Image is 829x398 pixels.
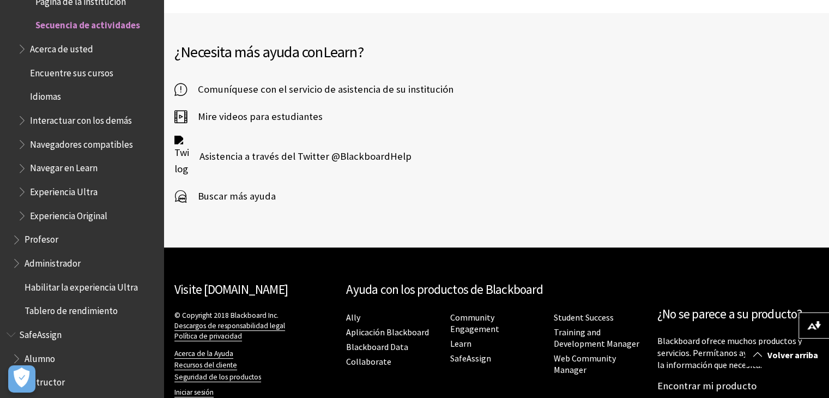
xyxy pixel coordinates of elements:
[346,280,646,299] h2: Ayuda con los productos de Blackboard
[174,360,237,370] a: Recursos del cliente
[174,40,497,63] h2: ¿Necesita más ayuda con ?
[174,372,261,382] a: Seguridad de los productos
[554,353,616,376] a: Web Community Manager
[174,136,412,177] a: Twitter logo Asistencia a través del Twitter @BlackboardHelp
[745,345,829,365] a: Volver arriba
[187,188,276,204] span: Buscar más ayuda
[346,327,429,338] a: Aplicación Blackboard
[25,254,81,269] span: Administrador
[19,325,62,340] span: SafeAssign
[30,88,61,102] span: Idiomas
[346,356,391,367] a: Collaborate
[30,183,98,197] span: Experiencia Ultra
[174,136,189,177] img: Twitter logo
[25,373,65,388] span: Instructor
[554,312,614,323] a: Student Success
[30,64,113,79] span: Encuentre sus cursos
[346,312,360,323] a: Ally
[30,40,93,55] span: Acerca de usted
[30,111,132,126] span: Interactuar con los demás
[174,331,242,341] a: Política de privacidad
[187,108,323,125] span: Mire videos para estudiantes
[174,281,288,297] a: Visite [DOMAIN_NAME]
[25,231,58,245] span: Profesor
[30,207,107,221] span: Experiencia Original
[189,148,412,165] span: Asistencia a través del Twitter @BlackboardHelp
[30,159,98,174] span: Navegar en Learn
[450,338,471,349] a: Learn
[30,135,133,150] span: Navegadores compatibles
[323,42,358,62] span: Learn
[346,341,408,353] a: Blackboard Data
[174,321,285,331] a: Descargos de responsabilidad legal
[174,188,276,204] a: Buscar más ayuda
[187,81,453,98] span: Comuníquese con el servicio de asistencia de su institución
[174,310,335,341] p: © Copyright 2018 Blackboard Inc.
[450,312,499,335] a: Community Engagement
[450,353,491,364] a: SafeAssign
[8,365,35,393] button: Abrir preferencias
[174,81,453,98] a: Comuníquese con el servicio de asistencia de su institución
[35,16,140,31] span: Secuencia de actividades
[25,302,118,317] span: Tablero de rendimiento
[174,108,323,125] a: Mire videos para estudiantes
[25,278,138,293] span: Habilitar la experiencia Ultra
[657,335,818,371] p: Blackboard ofrece muchos productos y servicios. Permítanos ayudarlo a encontrar la información qu...
[25,349,55,364] span: Alumno
[174,349,233,359] a: Acerca de la Ayuda
[657,305,818,324] h2: ¿No se parece a su producto?
[174,388,214,397] a: Iniciar sesión
[554,327,639,349] a: Training and Development Manager
[657,379,757,392] a: Encontrar mi producto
